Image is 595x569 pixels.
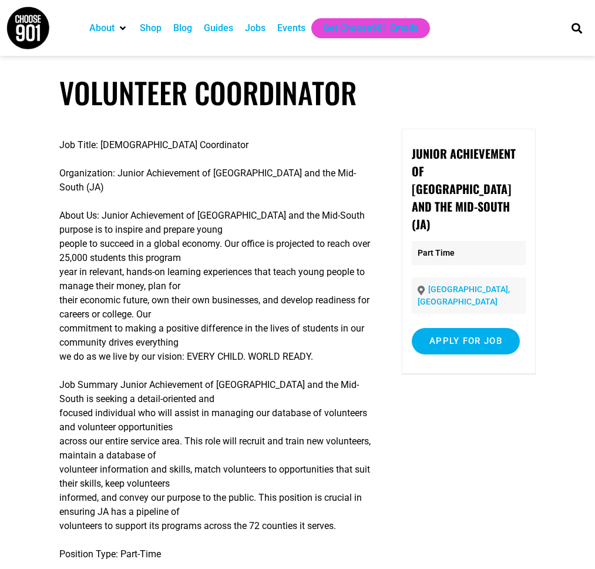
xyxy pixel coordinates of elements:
[140,21,162,35] a: Shop
[323,21,418,35] a: Get Choose901 Emails
[418,284,510,306] a: [GEOGRAPHIC_DATA], [GEOGRAPHIC_DATA]
[59,166,378,195] p: Organization: Junior Achievement of [GEOGRAPHIC_DATA] and the Mid-South (JA)
[245,21,265,35] a: Jobs
[204,21,233,35] a: Guides
[59,547,378,561] p: Position Type: Part-Time
[412,145,516,233] strong: Junior Achievement of [GEOGRAPHIC_DATA] and the Mid-South (JA)
[89,21,115,35] a: About
[173,21,192,35] a: Blog
[59,209,378,364] p: About Us: Junior Achievement of [GEOGRAPHIC_DATA] and the Mid-South purpose is to inspire and pre...
[277,21,305,35] a: Events
[59,378,378,533] p: Job Summary Junior Achievement of [GEOGRAPHIC_DATA] and the Mid-South is seeking a detail-oriente...
[83,18,556,38] nav: Main nav
[412,241,526,265] p: Part Time
[59,75,535,110] h1: Volunteer Coordinator
[59,138,378,152] p: Job Title: [DEMOGRAPHIC_DATA] Coordinator
[567,18,587,38] div: Search
[83,18,134,38] div: About
[412,328,520,354] input: Apply for job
